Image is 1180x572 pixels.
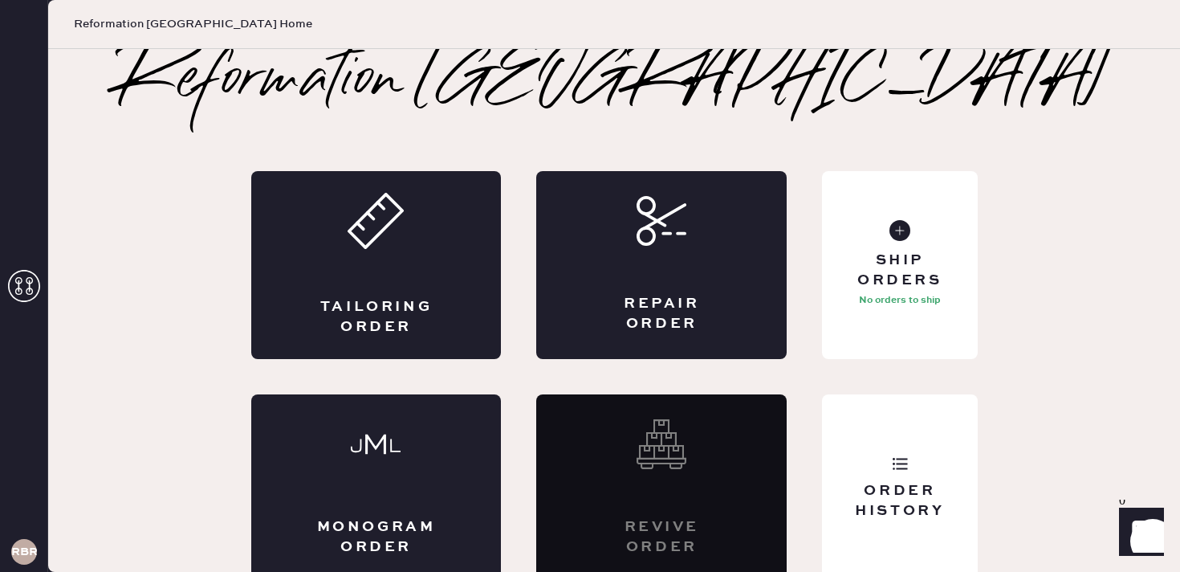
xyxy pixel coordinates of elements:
[11,546,37,558] h3: RBRA
[1104,500,1173,569] iframe: Front Chat
[835,481,964,521] div: Order History
[835,251,964,291] div: Ship Orders
[74,16,312,32] span: Reformation [GEOGRAPHIC_DATA] Home
[600,294,722,334] div: Repair Order
[600,517,722,558] div: Revive order
[315,297,437,337] div: Tailoring Order
[859,291,941,310] p: No orders to ship
[315,517,437,558] div: Monogram Order
[118,49,1111,113] h2: Reformation [GEOGRAPHIC_DATA]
